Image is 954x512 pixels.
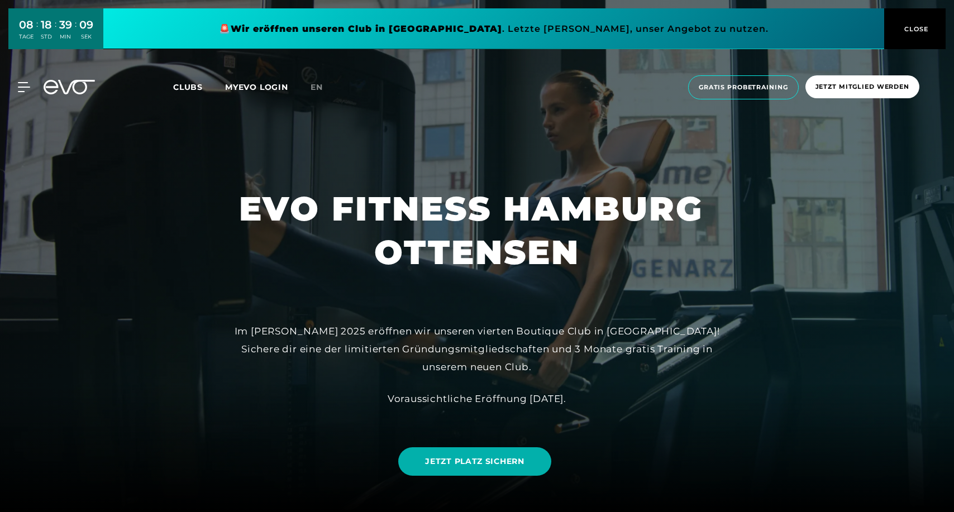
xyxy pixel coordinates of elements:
[425,456,524,467] span: JETZT PLATZ SICHERN
[699,83,788,92] span: Gratis Probetraining
[41,33,52,41] div: STD
[884,8,946,49] button: CLOSE
[173,82,203,92] span: Clubs
[239,187,715,274] h1: EVO FITNESS HAMBURG OTTENSEN
[19,33,34,41] div: TAGE
[802,75,923,99] a: Jetzt Mitglied werden
[55,18,56,47] div: :
[901,24,929,34] span: CLOSE
[685,75,802,99] a: Gratis Probetraining
[226,322,728,376] div: Im [PERSON_NAME] 2025 eröffnen wir unseren vierten Boutique Club in [GEOGRAPHIC_DATA]! Sichere di...
[59,17,72,33] div: 39
[75,18,77,47] div: :
[311,82,323,92] span: en
[59,33,72,41] div: MIN
[226,390,728,408] div: Voraussichtliche Eröffnung [DATE].
[36,18,38,47] div: :
[398,447,551,476] a: JETZT PLATZ SICHERN
[225,82,288,92] a: MYEVO LOGIN
[815,82,909,92] span: Jetzt Mitglied werden
[311,81,336,94] a: en
[79,17,93,33] div: 09
[41,17,52,33] div: 18
[19,17,34,33] div: 08
[79,33,93,41] div: SEK
[173,82,225,92] a: Clubs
